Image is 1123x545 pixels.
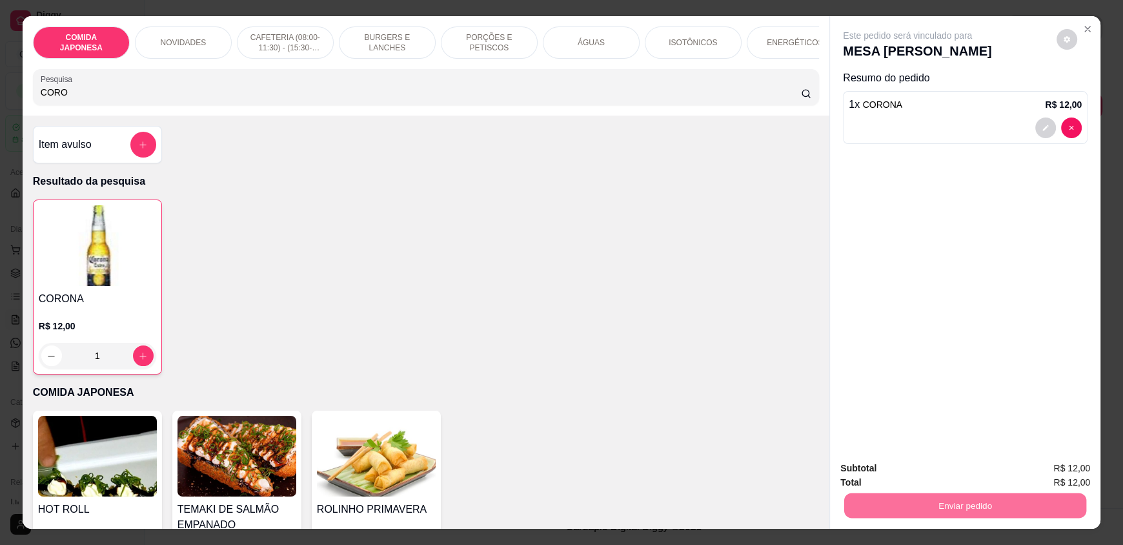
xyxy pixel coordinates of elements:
p: CAFETERIA (08:00-11:30) - (15:30-18:00) [248,32,323,53]
p: Resultado da pesquisa [33,174,819,189]
img: product-image [317,416,436,497]
p: ÁGUAS [578,37,605,48]
button: decrease-product-quantity [41,345,62,366]
h4: ROLINHO PRIMAVERA [317,502,436,517]
p: COMIDA JAPONESA [44,32,119,53]
button: decrease-product-quantity [1061,118,1082,138]
p: Resumo do pedido [843,70,1088,86]
p: NOVIDADES [160,37,206,48]
p: 1 x [849,97,902,112]
button: decrease-product-quantity [1035,118,1056,138]
input: Pesquisa [41,86,802,99]
label: Pesquisa [41,74,77,85]
span: CORONA [863,99,902,110]
p: R$ 12,00 [39,320,156,333]
h4: CORONA [39,291,156,307]
p: ISOTÔNICOS [669,37,717,48]
button: Close [1077,19,1098,39]
p: ENERGÉTICOS [767,37,823,48]
h4: TEMAKI DE SALMÃO EMPANADO [177,502,296,533]
button: add-separate-item [130,132,156,158]
p: PORÇÕES E PETISCOS [452,32,527,53]
button: decrease-product-quantity [1057,29,1077,50]
p: Este pedido será vinculado para [843,29,991,42]
p: MESA [PERSON_NAME] [843,42,991,60]
button: Enviar pedido [844,493,1086,518]
p: R$ 12,00 [1045,98,1082,111]
p: BURGERS E LANCHES [350,32,425,53]
button: increase-product-quantity [133,345,154,366]
h4: Item avulso [39,137,92,152]
img: product-image [39,205,156,286]
img: product-image [177,416,296,497]
img: product-image [38,416,157,497]
h4: HOT ROLL [38,502,157,517]
p: COMIDA JAPONESA [33,385,819,400]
